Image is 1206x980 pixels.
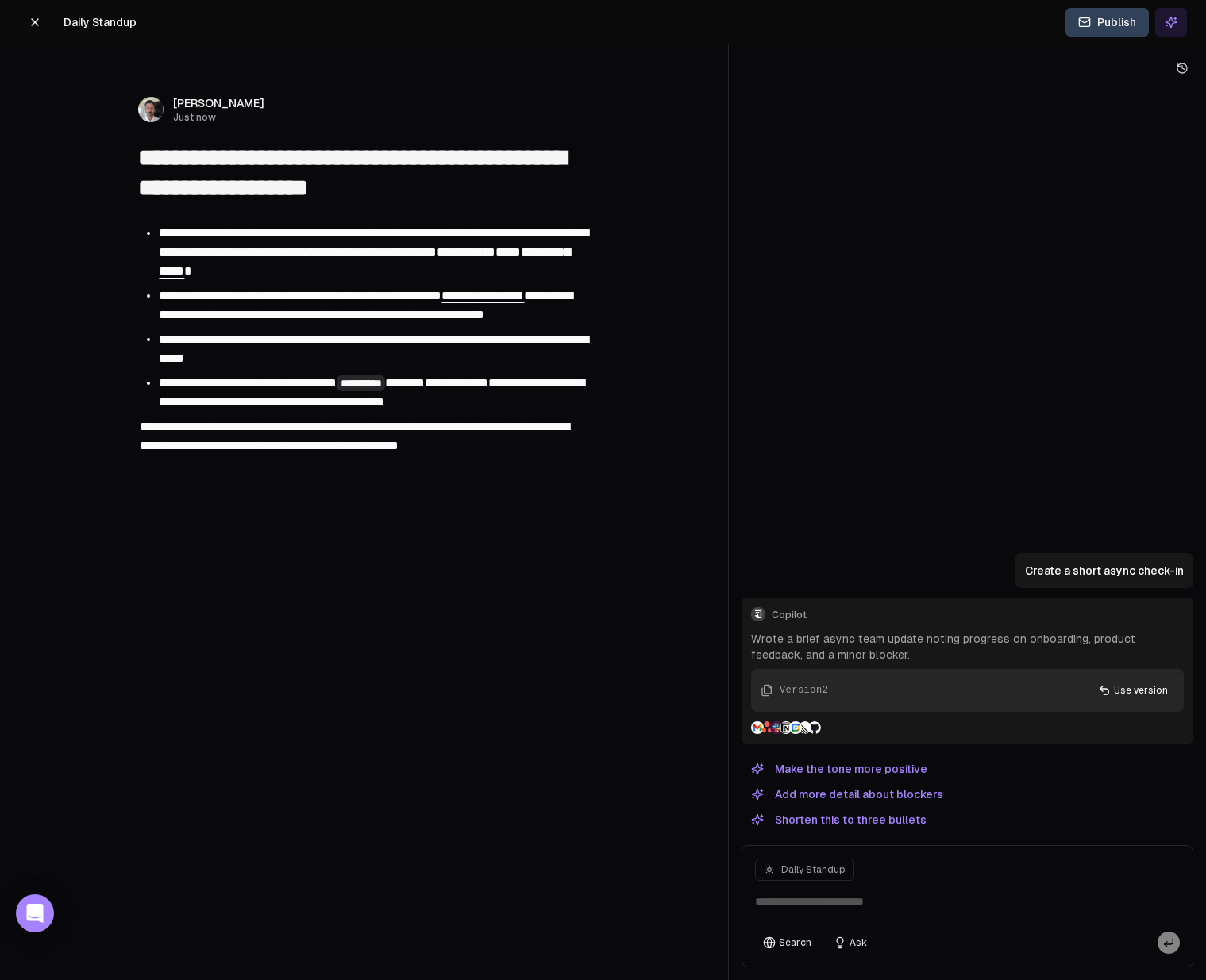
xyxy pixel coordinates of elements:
[780,721,792,734] img: Notion
[770,721,783,734] img: Slack
[1065,8,1149,37] button: Publish
[826,932,875,954] button: Ask
[755,932,819,954] button: Search
[742,810,936,829] button: Shorten this to three bullets
[761,721,773,733] img: Asana
[138,97,164,122] img: _image
[772,609,1184,621] span: Copilot
[742,759,937,778] button: Make the tone more positive
[16,894,54,932] div: Open Intercom Messenger
[789,721,802,734] img: Google Calendar
[64,14,137,30] span: Daily Standup
[173,111,264,124] span: Just now
[1025,563,1184,578] p: Create a short async check-in
[1088,678,1177,702] button: Use version
[799,721,811,734] img: Linear
[781,863,846,876] span: Daily Standup
[173,95,264,111] span: [PERSON_NAME]
[751,631,1184,663] p: Wrote a brief async team update noting progress on onboarding, product feedback, and a minor bloc...
[808,721,821,734] img: GitHub
[780,683,828,698] div: Version 2
[742,785,953,804] button: Add more detail about blockers
[751,721,764,734] img: Gmail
